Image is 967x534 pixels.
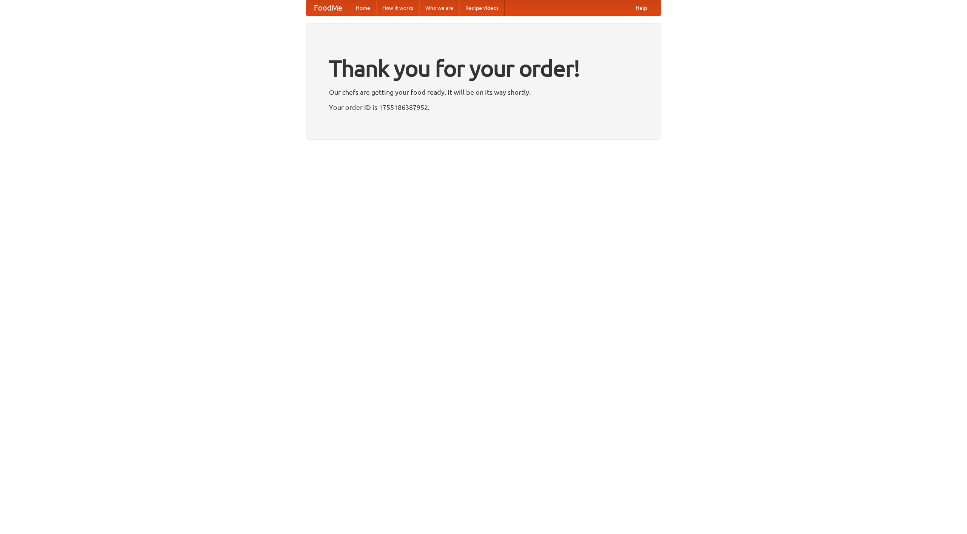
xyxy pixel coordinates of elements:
a: Recipe videos [459,0,505,15]
a: How it works [376,0,419,15]
p: Your order ID is 1755186387952. [329,102,638,113]
h1: Thank you for your order! [329,50,638,86]
p: Our chefs are getting your food ready. It will be on its way shortly. [329,86,638,98]
a: FoodMe [306,0,350,15]
a: Home [350,0,376,15]
a: Who we are [419,0,459,15]
a: Help [630,0,653,15]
